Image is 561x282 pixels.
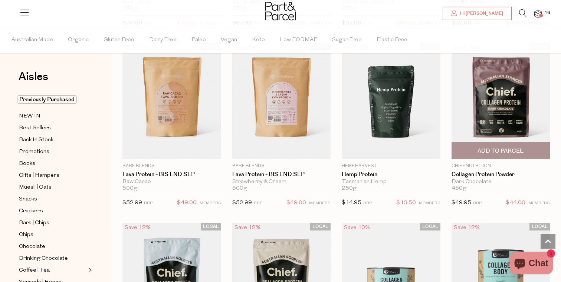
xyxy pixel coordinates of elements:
[122,185,137,192] span: 500g
[19,147,49,156] span: Promotions
[122,163,221,169] p: Bare Blends
[19,195,37,204] span: Snacks
[19,171,86,180] a: Gifts | Hampers
[452,163,550,169] p: Chief Nutrition
[68,27,89,53] span: Organic
[232,179,331,185] div: Strawberry & Cream
[87,266,92,275] button: Expand/Collapse Coffee | Tea
[144,201,152,205] small: RRP
[254,201,262,205] small: RRP
[377,27,407,53] span: Plastic Free
[19,135,86,145] a: Back In Stock
[19,218,86,228] a: Bars | Chips
[232,43,331,159] img: Fava Protein - BIS END SEP
[342,163,440,169] p: Hemp Harvest
[232,171,331,178] a: Fava Protein - BIS END SEP
[122,43,221,159] img: Fava Protein - BIS END SEP
[396,198,416,208] span: $13.50
[265,2,296,20] img: Part&Parcel
[17,95,77,104] span: Previously Purchased
[19,266,86,275] a: Coffee | Tea
[528,201,550,205] small: MEMBERS
[19,183,52,192] span: Muesli | Oats
[191,27,206,53] span: Paleo
[232,185,247,192] span: 500g
[19,136,53,145] span: Back In Stock
[452,223,482,233] div: Save 12%
[19,195,86,204] a: Snacks
[104,27,134,53] span: Gluten Free
[200,201,221,205] small: MEMBERS
[19,112,40,121] span: NEW IN
[342,179,440,185] div: Tasmanian Hemp
[458,10,503,17] span: Hi [PERSON_NAME]
[452,43,550,159] img: Collagen Protein Powder
[473,201,482,205] small: RRP
[252,27,265,53] span: Keto
[342,185,357,192] span: 250g
[534,10,542,18] a: 16
[342,43,440,159] img: Hemp Protein
[19,206,86,216] a: Crackers
[452,142,550,159] button: Add To Parcel
[12,27,53,53] span: Australian Made
[19,159,86,168] a: Books
[19,207,43,216] span: Crackers
[19,71,48,90] a: Aisles
[19,230,33,239] span: Chips
[286,198,306,208] span: $49.00
[149,27,177,53] span: Dairy Free
[363,201,372,205] small: RRP
[19,95,86,104] a: Previously Purchased
[506,198,525,208] span: $44.00
[19,242,45,251] span: Chocolate
[19,159,35,168] span: Books
[452,179,550,185] div: Dark Chocolate
[19,219,49,228] span: Bars | Chips
[19,69,48,85] span: Aisles
[19,147,86,156] a: Promotions
[19,242,86,251] a: Chocolate
[19,171,59,180] span: Gifts | Hampers
[19,112,86,121] a: NEW IN
[122,179,221,185] div: Raw Cacao
[478,147,524,155] span: Add To Parcel
[177,198,197,208] span: $49.00
[309,201,331,205] small: MEMBERS
[122,223,153,233] div: Save 12%
[420,223,440,230] span: LOCAL
[232,163,331,169] p: Bare Blends
[332,27,362,53] span: Sugar Free
[232,223,263,233] div: Save 12%
[19,254,86,263] a: Drinking Chocolate
[342,200,361,206] span: $14.95
[419,201,440,205] small: MEMBERS
[542,10,552,16] span: 16
[19,230,86,239] a: Chips
[342,223,372,233] div: Save 10%
[452,171,550,178] a: Collagen Protein Powder
[19,123,86,133] a: Best Sellers
[122,171,221,178] a: Fava Protein - BIS END SEP
[508,252,555,276] inbox-online-store-chat: Shopify online store chat
[529,223,550,230] span: LOCAL
[452,185,466,192] span: 450g
[452,200,471,206] span: $49.95
[19,254,68,263] span: Drinking Chocolate
[19,266,50,275] span: Coffee | Tea
[280,27,317,53] span: Low FODMAP
[122,200,142,206] span: $52.99
[342,171,440,178] a: Hemp Protein
[443,7,512,20] a: Hi [PERSON_NAME]
[19,183,86,192] a: Muesli | Oats
[19,124,51,133] span: Best Sellers
[232,200,252,206] span: $52.99
[310,223,331,230] span: LOCAL
[221,27,237,53] span: Vegan
[201,223,221,230] span: LOCAL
